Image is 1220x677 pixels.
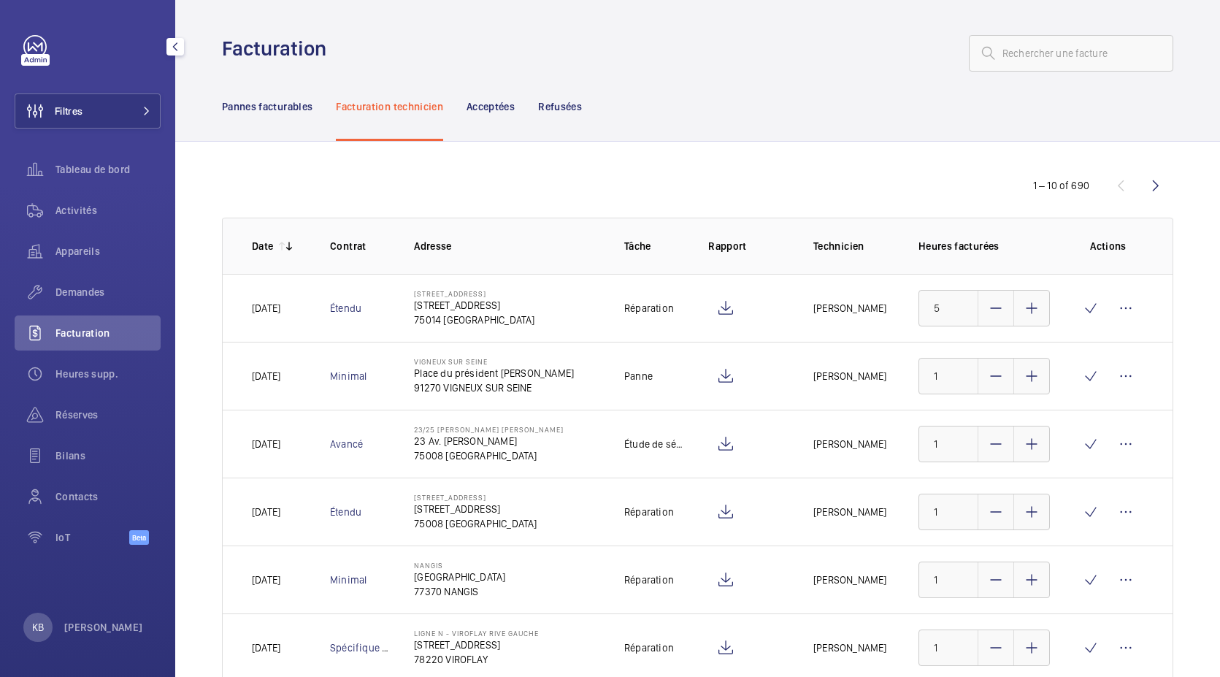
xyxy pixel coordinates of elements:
[813,369,886,383] p: [PERSON_NAME]
[414,434,564,448] p: 23 Av. [PERSON_NAME]
[813,573,886,587] p: [PERSON_NAME]
[918,290,1050,326] input: 0
[414,638,539,652] p: [STREET_ADDRESS]
[414,652,539,667] p: 78220 VIROFLAY
[414,425,564,434] p: 23/25 [PERSON_NAME] [PERSON_NAME]
[330,239,391,253] p: Contrat
[813,505,886,519] p: [PERSON_NAME]
[918,494,1050,530] input: 0
[55,367,161,381] span: Heures supp.
[414,448,564,463] p: 75008 [GEOGRAPHIC_DATA]
[1073,239,1143,253] p: Actions
[55,530,129,545] span: IoT
[252,437,280,451] p: [DATE]
[414,366,574,380] p: Place du président [PERSON_NAME]
[330,370,367,382] a: Minimal
[414,357,574,366] p: Vigneux sur Seine
[55,285,161,299] span: Demandes
[252,301,280,315] p: [DATE]
[414,502,537,516] p: [STREET_ADDRESS]
[330,574,367,586] a: Minimal
[414,584,505,599] p: 77370 NANGIS
[55,489,161,504] span: Contacts
[222,35,335,62] h1: Facturation
[55,408,161,422] span: Réserves
[414,239,601,253] p: Adresse
[918,562,1050,598] input: 0
[252,369,280,383] p: [DATE]
[813,640,886,655] p: [PERSON_NAME]
[414,289,534,298] p: [STREET_ADDRESS]
[55,162,161,177] span: Tableau de bord
[330,506,361,518] a: Étendu
[414,629,539,638] p: LIGNE N - VIROFLAY RIVE GAUCHE
[624,573,674,587] p: Réparation
[414,561,505,570] p: NANGIS
[708,239,790,253] p: Rapport
[222,99,312,114] p: Pannes facturables
[414,493,537,502] p: [STREET_ADDRESS]
[330,642,407,654] a: Spécifique client
[129,530,149,545] span: Beta
[624,640,674,655] p: Réparation
[918,630,1050,666] input: 0
[414,380,574,395] p: 91270 VIGNEUX SUR SEINE
[414,570,505,584] p: [GEOGRAPHIC_DATA]
[64,620,143,635] p: [PERSON_NAME]
[55,203,161,218] span: Activités
[624,369,653,383] p: Panne
[330,438,363,450] a: Avancé
[813,301,886,315] p: [PERSON_NAME]
[252,573,280,587] p: [DATE]
[624,301,674,315] p: Réparation
[55,244,161,259] span: Appareils
[252,640,280,655] p: [DATE]
[15,93,161,129] button: Filtres
[969,35,1173,72] input: Rechercher une facture
[918,426,1050,462] input: 0
[252,505,280,519] p: [DATE]
[252,239,273,253] p: Date
[813,437,886,451] p: [PERSON_NAME]
[467,99,515,114] p: Acceptées
[414,298,534,313] p: [STREET_ADDRESS]
[55,104,83,118] span: Filtres
[32,620,44,635] p: KB
[414,313,534,327] p: 75014 [GEOGRAPHIC_DATA]
[330,302,361,314] a: Étendu
[55,326,161,340] span: Facturation
[55,448,161,463] span: Bilans
[918,239,1050,253] p: Heures facturées
[813,239,895,253] p: Technicien
[624,505,674,519] p: Réparation
[624,239,685,253] p: Tâche
[1033,178,1089,193] div: 1 – 10 of 690
[918,358,1050,394] input: 0
[336,99,443,114] p: Facturation technicien
[414,516,537,531] p: 75008 [GEOGRAPHIC_DATA]
[624,437,685,451] p: Étude de sécurité
[538,99,582,114] p: Refusées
